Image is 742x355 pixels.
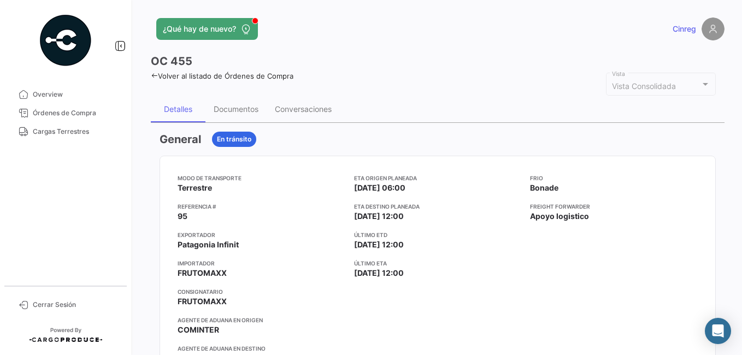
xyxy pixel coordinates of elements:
[33,90,118,99] span: Overview
[164,104,192,114] div: Detalles
[178,268,227,279] span: FRUTOMAXX
[178,287,345,296] app-card-info-title: Consignatario
[354,259,522,268] app-card-info-title: Último ETA
[178,202,345,211] app-card-info-title: Referencia #
[178,259,345,268] app-card-info-title: Importador
[275,104,332,114] div: Conversaciones
[354,268,404,279] span: [DATE] 12:00
[178,211,187,222] span: 95
[214,104,258,114] div: Documentos
[354,239,404,250] span: [DATE] 12:00
[9,85,122,104] a: Overview
[178,296,227,307] span: FRUTOMAXX
[705,318,731,344] div: Abrir Intercom Messenger
[673,23,696,34] span: Cinreg
[151,54,192,69] h3: OC 455
[354,182,405,193] span: [DATE] 06:00
[530,202,698,211] app-card-info-title: Freight Forwarder
[530,211,589,222] span: Apoyo logistico
[354,174,522,182] app-card-info-title: ETA Origen planeada
[38,13,93,68] img: powered-by.png
[354,202,522,211] app-card-info-title: ETA Destino planeada
[217,134,251,144] span: En tránsito
[530,174,698,182] app-card-info-title: Frio
[178,239,239,250] span: Patagonia Infinit
[178,316,345,324] app-card-info-title: Agente de Aduana en Origen
[178,174,345,182] app-card-info-title: Modo de Transporte
[702,17,725,40] img: placeholder-user.png
[354,230,522,239] app-card-info-title: Último ETD
[33,300,118,310] span: Cerrar Sesión
[160,132,201,147] h3: General
[33,127,118,137] span: Cargas Terrestres
[178,230,345,239] app-card-info-title: Exportador
[9,104,122,122] a: Órdenes de Compra
[530,182,558,193] span: Bonade
[33,108,118,118] span: Órdenes de Compra
[178,344,345,353] app-card-info-title: Agente de Aduana en Destino
[354,211,404,222] span: [DATE] 12:00
[163,23,236,34] span: ¿Qué hay de nuevo?
[156,18,258,40] button: ¿Qué hay de nuevo?
[151,72,293,80] a: Volver al listado de Órdenes de Compra
[178,324,219,335] span: COMINTER
[612,81,676,91] mat-select-trigger: Vista Consolidada
[178,182,212,193] span: Terrestre
[9,122,122,141] a: Cargas Terrestres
